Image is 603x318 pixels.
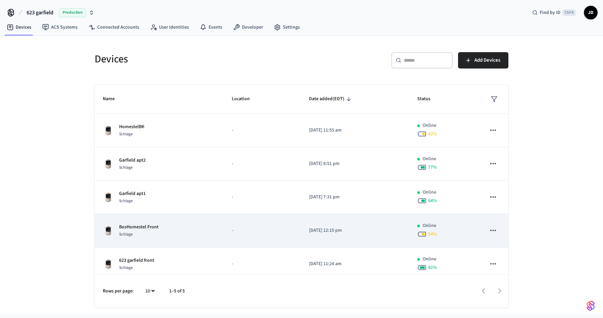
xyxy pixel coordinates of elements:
[95,52,297,66] h5: Devices
[309,160,401,167] p: [DATE] 8:51 pm
[540,9,560,16] span: Find by ID
[428,264,437,271] span: 92 %
[119,157,146,164] p: Garfield apt2
[423,222,436,229] p: Online
[423,189,436,196] p: Online
[584,6,598,19] button: JD
[119,231,133,237] span: Schlage
[428,197,437,204] span: 64 %
[458,52,508,69] button: Add Devices
[309,260,401,268] p: [DATE] 11:24 am
[309,127,401,134] p: [DATE] 11:55 am
[119,198,133,204] span: Schlage
[309,94,353,104] span: Date added(EDT)
[228,21,268,33] a: Developer
[194,21,228,33] a: Events
[119,165,133,170] span: Schlage
[587,300,595,311] img: SeamLogoGradient.69752ec5.svg
[37,21,83,33] a: ACS Systems
[119,131,133,137] span: Schlage
[423,256,436,263] p: Online
[563,9,576,16] span: Ctrl K
[119,190,146,197] p: Garfield apt1
[232,194,293,201] p: -
[268,21,305,33] a: Settings
[585,6,597,19] span: JD
[119,224,159,231] p: BosHomestel Front
[428,131,437,137] span: 42 %
[428,231,437,238] span: 54 %
[103,225,114,236] img: Schlage Sense Smart Deadbolt with Camelot Trim, Front
[232,227,293,234] p: -
[527,6,581,19] div: Find by IDCtrl K
[59,8,86,17] span: Production
[232,127,293,134] p: -
[417,94,439,104] span: Status
[103,94,124,104] span: Name
[423,122,436,129] p: Online
[423,155,436,163] p: Online
[103,158,114,169] img: Schlage Sense Smart Deadbolt with Camelot Trim, Front
[428,164,437,171] span: 77 %
[1,21,37,33] a: Devices
[103,125,114,136] img: Schlage Sense Smart Deadbolt with Camelot Trim, Front
[169,288,185,295] p: 1–5 of 5
[83,21,145,33] a: Connected Accounts
[145,21,194,33] a: User Identities
[232,94,259,104] span: Location
[474,56,500,65] span: Add Devices
[27,9,53,17] span: 623 garfield
[119,265,133,271] span: Schlage
[103,192,114,203] img: Schlage Sense Smart Deadbolt with Camelot Trim, Front
[309,227,401,234] p: [DATE] 12:15 pm
[95,85,508,281] table: sticky table
[103,288,134,295] p: Rows per page:
[119,257,154,264] p: 623 garfield front
[119,123,144,131] p: HomestelBK
[232,260,293,268] p: -
[309,194,401,201] p: [DATE] 7:31 pm
[142,286,158,296] div: 10
[232,160,293,167] p: -
[103,259,114,270] img: Schlage Sense Smart Deadbolt with Camelot Trim, Front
